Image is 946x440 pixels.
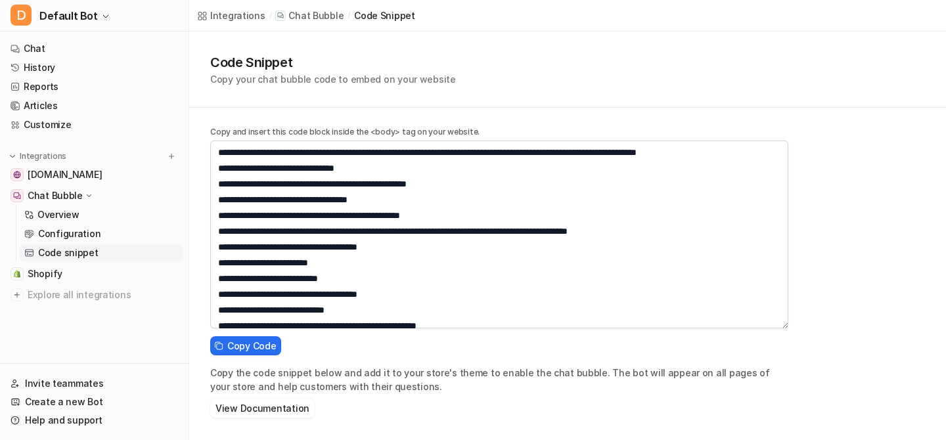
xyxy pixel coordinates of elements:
[5,77,183,96] a: Reports
[167,152,176,161] img: menu_add.svg
[210,9,265,22] div: Integrations
[19,225,183,243] a: Configuration
[28,168,102,181] span: [DOMAIN_NAME]
[11,288,24,301] img: explore all integrations
[210,72,456,86] p: Copy your chat bubble code to embed on your website
[5,374,183,393] a: Invite teammates
[354,9,415,22] a: code snippet
[11,5,32,26] span: D
[13,171,21,179] img: www.antoinetteferwerda.com.au
[5,411,183,429] a: Help and support
[19,206,183,224] a: Overview
[210,399,315,418] button: View Documentation
[38,246,99,259] p: Code snippet
[19,244,183,262] a: Code snippet
[5,265,183,283] a: ShopifyShopify
[5,116,183,134] a: Customize
[214,341,223,350] img: copy
[8,152,17,161] img: expand menu
[210,366,788,393] p: Copy the code snippet below and add it to your store's theme to enable the chat bubble. The bot w...
[13,270,21,278] img: Shopify
[28,189,83,202] p: Chat Bubble
[38,227,101,240] p: Configuration
[197,9,265,22] a: Integrations
[5,39,183,58] a: Chat
[210,53,456,72] h1: Code Snippet
[275,9,344,22] a: Chat Bubble
[5,165,183,184] a: www.antoinetteferwerda.com.au[DOMAIN_NAME]
[5,58,183,77] a: History
[5,393,183,411] a: Create a new Bot
[288,9,344,22] p: Chat Bubble
[210,336,281,355] button: Copy Code
[227,339,276,353] span: Copy Code
[13,192,21,200] img: Chat Bubble
[269,10,272,22] span: /
[5,97,183,115] a: Articles
[348,10,350,22] span: /
[37,208,79,221] p: Overview
[28,284,178,305] span: Explore all integrations
[5,150,70,163] button: Integrations
[20,151,66,162] p: Integrations
[39,7,98,25] span: Default Bot
[5,286,183,304] a: Explore all integrations
[28,267,62,280] span: Shopify
[210,126,788,138] p: Copy and insert this code block inside the <body> tag on your website.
